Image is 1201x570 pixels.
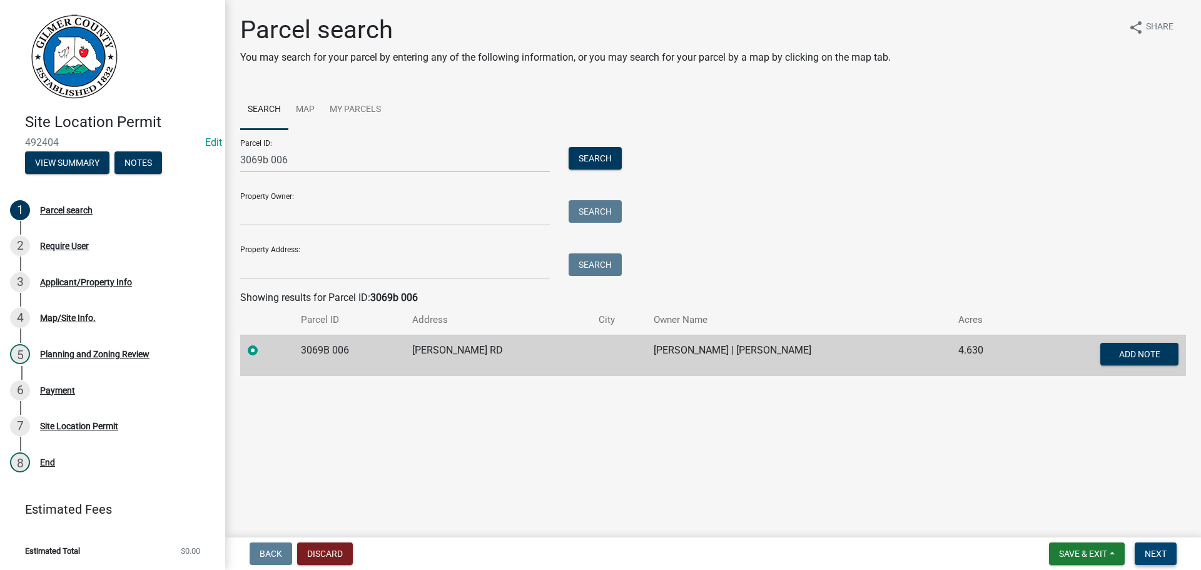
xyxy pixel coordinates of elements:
button: Search [569,147,622,170]
button: Save & Exit [1049,542,1125,565]
span: $0.00 [181,547,200,555]
td: [PERSON_NAME] | [PERSON_NAME] [646,335,951,376]
div: 7 [10,416,30,436]
th: Owner Name [646,305,951,335]
button: Next [1135,542,1177,565]
strong: 3069b 006 [370,292,418,303]
div: Site Location Permit [40,422,118,430]
i: share [1128,20,1143,35]
img: Gilmer County, Georgia [25,13,119,100]
th: Acres [951,305,1021,335]
span: 492404 [25,136,200,148]
a: My Parcels [322,90,388,130]
div: 4 [10,308,30,328]
div: Parcel search [40,206,93,215]
div: Showing results for Parcel ID: [240,290,1186,305]
button: Add Note [1100,343,1178,365]
a: Estimated Fees [10,497,205,522]
p: You may search for your parcel by entering any of the following information, or you may search fo... [240,50,891,65]
span: Add Note [1118,349,1160,359]
span: Back [260,549,282,559]
a: Search [240,90,288,130]
td: 4.630 [951,335,1021,376]
div: Map/Site Info. [40,313,96,322]
wm-modal-confirm: Summary [25,158,109,168]
button: Notes [114,151,162,174]
button: Back [250,542,292,565]
div: 2 [10,236,30,256]
td: [PERSON_NAME] RD [405,335,591,376]
div: Applicant/Property Info [40,278,132,287]
span: Estimated Total [25,547,80,555]
div: Payment [40,386,75,395]
button: shareShare [1118,15,1183,39]
span: Save & Exit [1059,549,1107,559]
span: Share [1146,20,1173,35]
button: Search [569,253,622,276]
div: 5 [10,344,30,364]
wm-modal-confirm: Notes [114,158,162,168]
h4: Site Location Permit [25,113,215,131]
div: 6 [10,380,30,400]
a: Map [288,90,322,130]
div: 1 [10,200,30,220]
td: 3069B 006 [293,335,405,376]
button: Discard [297,542,353,565]
span: Next [1145,549,1167,559]
button: Search [569,200,622,223]
th: Address [405,305,591,335]
th: City [591,305,646,335]
div: Require User [40,242,89,250]
wm-modal-confirm: Edit Application Number [205,136,222,148]
button: View Summary [25,151,109,174]
div: 8 [10,452,30,472]
h1: Parcel search [240,15,891,45]
div: 3 [10,272,30,292]
a: Edit [205,136,222,148]
th: Parcel ID [293,305,405,335]
div: End [40,458,55,467]
div: Planning and Zoning Review [40,350,149,359]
